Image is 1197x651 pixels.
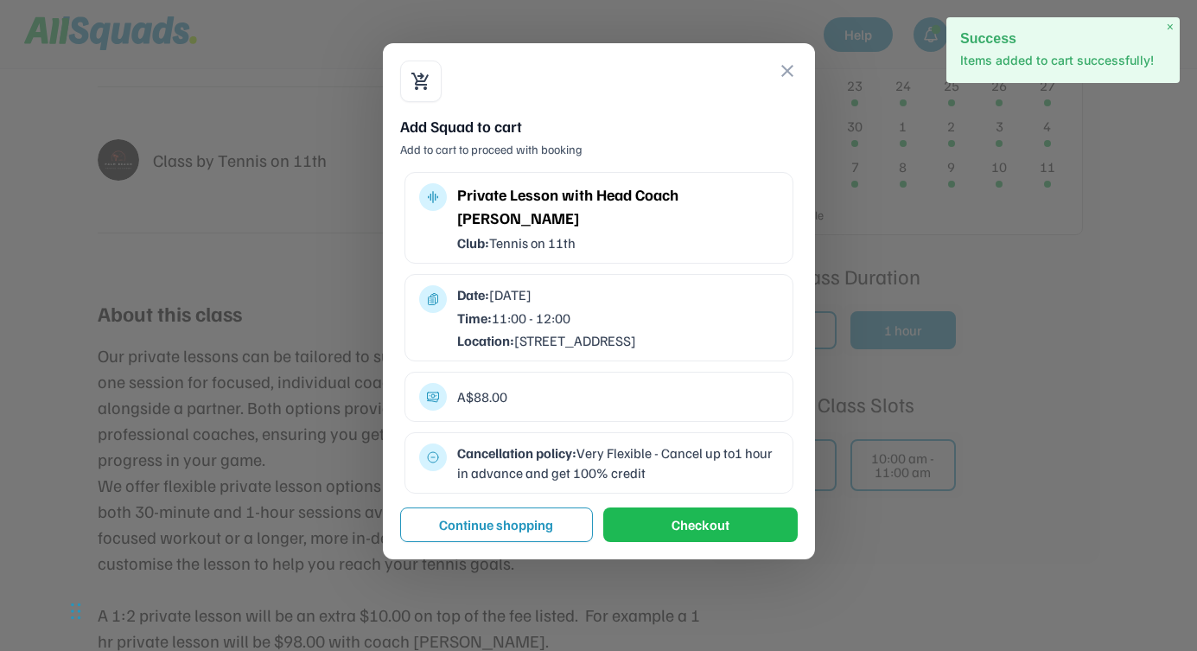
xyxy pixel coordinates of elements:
div: Private Lesson with Head Coach [PERSON_NAME] [457,183,779,230]
div: [DATE] [457,285,779,304]
button: close [777,61,798,81]
strong: Time: [457,310,492,327]
strong: Cancellation policy: [457,444,576,462]
div: Add to cart to proceed with booking [400,141,798,158]
button: shopping_cart_checkout [411,71,431,92]
button: multitrack_audio [426,190,440,204]
span: × [1167,20,1174,35]
div: Add Squad to cart [400,116,798,137]
strong: Date: [457,286,489,303]
button: Checkout [603,507,798,542]
div: [STREET_ADDRESS] [457,331,779,350]
button: Continue shopping [400,507,593,542]
div: A$88.00 [457,387,779,406]
strong: Club: [457,234,489,252]
div: Tennis on 11th [457,233,779,252]
div: Very Flexible - Cancel up to1 hour in advance and get 100% credit [457,444,779,482]
h2: Success [960,31,1166,46]
div: 11:00 - 12:00 [457,309,779,328]
p: Items added to cart successfully! [960,52,1166,69]
strong: Location: [457,332,514,349]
